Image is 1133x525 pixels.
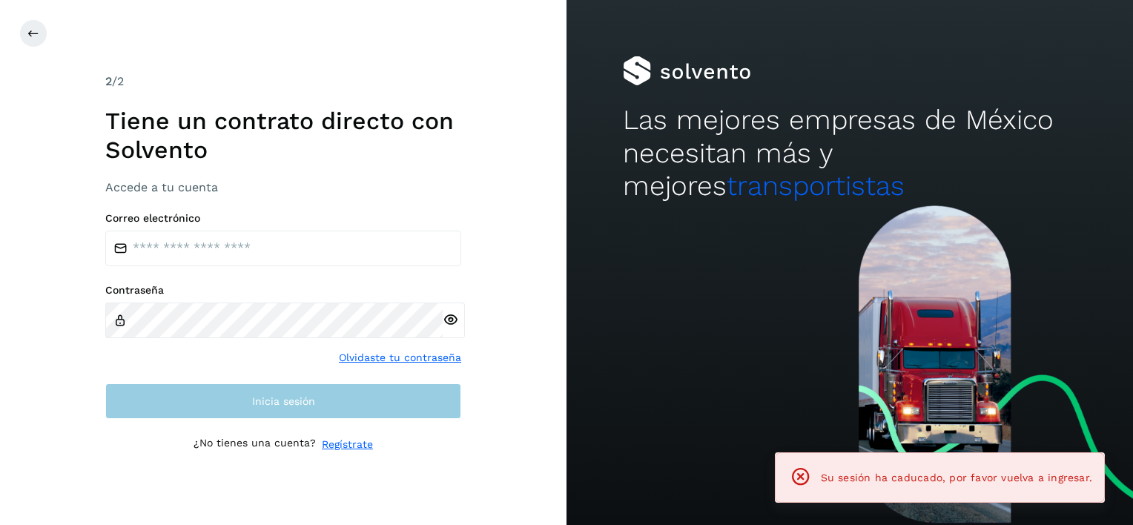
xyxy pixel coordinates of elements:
p: ¿No tienes una cuenta? [194,437,316,452]
button: Inicia sesión [105,383,461,419]
span: transportistas [727,170,905,202]
h2: Las mejores empresas de México necesitan más y mejores [623,104,1076,202]
span: Inicia sesión [252,396,315,406]
label: Correo electrónico [105,212,461,225]
span: 2 [105,74,112,88]
h3: Accede a tu cuenta [105,180,461,194]
label: Contraseña [105,284,461,297]
div: /2 [105,73,461,90]
h1: Tiene un contrato directo con Solvento [105,107,461,164]
a: Regístrate [322,437,373,452]
a: Olvidaste tu contraseña [339,350,461,366]
span: Su sesión ha caducado, por favor vuelva a ingresar. [821,472,1092,483]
